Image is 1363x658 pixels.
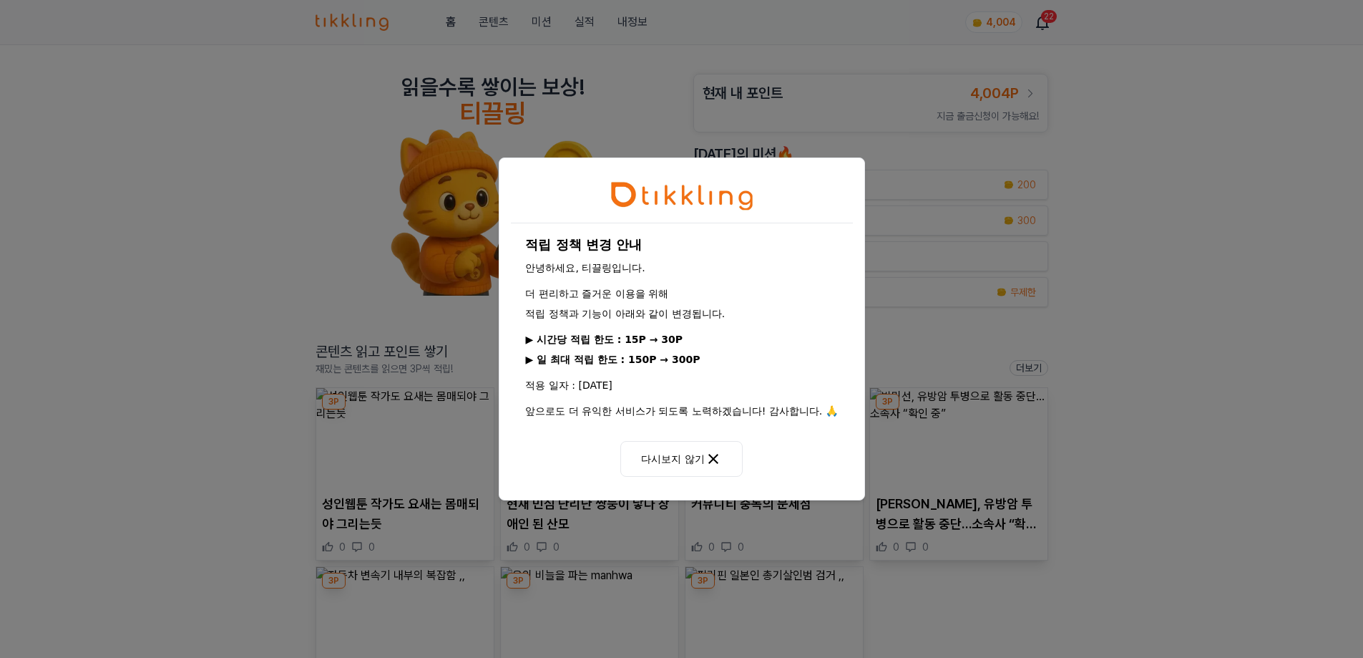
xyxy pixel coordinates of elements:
p: 안녕하세요, 티끌링입니다. [525,261,837,275]
h1: 적립 정책 변경 안내 [525,235,837,255]
p: 적용 일자 : [DATE] [525,378,837,392]
p: 적립 정책과 기능이 아래와 같이 변경됩니다. [525,306,837,321]
p: 더 편리하고 즐거운 이용을 위해 [525,286,837,301]
button: 다시보지 않기 [620,441,742,477]
p: 앞으로도 더 유익한 서비스가 되도록 노력하겠습니다! 감사합니다. 🙏 [525,404,837,418]
img: tikkling_character [610,181,753,211]
p: ▶ 시간당 적립 한도 : 15P → 30P [525,332,837,347]
p: ▶ 일 최대 적립 한도 : 150P → 300P [525,352,837,367]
